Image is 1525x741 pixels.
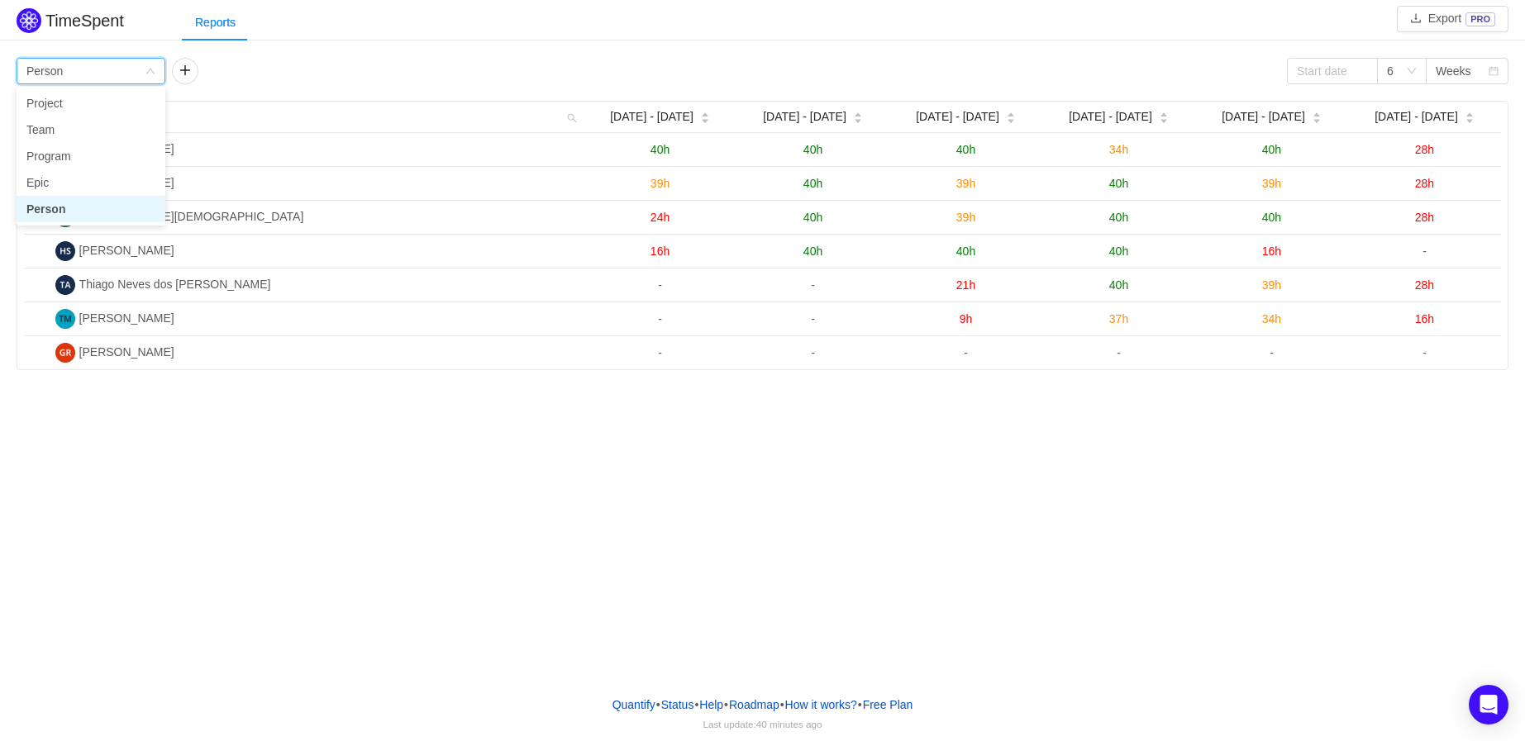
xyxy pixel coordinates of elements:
[853,116,862,121] i: icon: caret-down
[79,210,304,223] span: [PERSON_NAME][DEMOGRAPHIC_DATA]
[660,692,695,717] a: Status
[1270,346,1274,359] span: -
[1489,66,1499,78] i: icon: calendar
[17,196,165,222] li: Person
[956,211,975,224] span: 39h
[17,8,41,33] img: Quantify logo
[17,90,165,116] li: Project
[1469,685,1508,724] div: Open Intercom Messenger
[1423,346,1427,359] span: -
[1262,143,1281,156] span: 40h
[55,275,75,295] img: TN
[1109,312,1128,325] span: 37h
[79,278,271,291] span: Thiago Neves dos [PERSON_NAME]
[560,102,584,132] i: icon: search
[956,245,975,258] span: 40h
[1159,110,1169,121] div: Sort
[1287,58,1378,84] input: Start date
[612,692,656,717] a: Quantify
[610,108,693,126] span: [DATE] - [DATE]
[1312,111,1321,116] i: icon: caret-up
[960,312,973,325] span: 9h
[803,177,822,190] span: 40h
[17,169,165,196] li: Epic
[862,692,914,717] button: Free Plan
[1109,143,1128,156] span: 34h
[658,346,662,359] span: -
[1312,110,1322,121] div: Sort
[784,692,858,717] button: How it works?
[651,177,670,190] span: 39h
[1262,177,1281,190] span: 39h
[811,346,815,359] span: -
[1159,116,1168,121] i: icon: caret-down
[1159,111,1168,116] i: icon: caret-up
[79,244,174,257] span: [PERSON_NAME]
[55,343,75,363] img: GD
[1069,108,1152,126] span: [DATE] - [DATE]
[956,177,975,190] span: 39h
[694,698,698,711] span: •
[1397,6,1508,32] button: icon: downloadExportPRO
[700,111,709,116] i: icon: caret-up
[756,719,822,729] span: 40 minutes ago
[853,110,863,121] div: Sort
[145,66,155,78] i: icon: down
[703,719,822,729] span: Last update:
[1465,111,1474,116] i: icon: caret-up
[26,59,63,83] div: Person
[803,143,822,156] span: 40h
[1423,245,1427,258] span: -
[1407,66,1417,78] i: icon: down
[1387,59,1394,83] div: 6
[651,143,670,156] span: 40h
[698,692,724,717] a: Help
[763,108,846,126] span: [DATE] - [DATE]
[1375,108,1458,126] span: [DATE] - [DATE]
[1109,245,1128,258] span: 40h
[17,143,165,169] li: Program
[1312,116,1321,121] i: icon: caret-down
[811,312,815,325] span: -
[1262,312,1281,325] span: 34h
[1109,177,1128,190] span: 40h
[1465,110,1475,121] div: Sort
[803,245,822,258] span: 40h
[55,241,75,261] img: HD
[811,278,815,292] span: -
[79,311,174,325] span: [PERSON_NAME]
[1436,59,1471,83] div: Weeks
[956,143,975,156] span: 40h
[1415,278,1434,292] span: 28h
[651,211,670,224] span: 24h
[724,698,728,711] span: •
[1222,108,1305,126] span: [DATE] - [DATE]
[658,312,662,325] span: -
[1415,211,1434,224] span: 28h
[1006,116,1015,121] i: icon: caret-down
[700,116,709,121] i: icon: caret-down
[700,110,710,121] div: Sort
[1109,278,1128,292] span: 40h
[1465,116,1474,121] i: icon: caret-down
[1415,312,1434,325] span: 16h
[1415,177,1434,190] span: 28h
[858,698,862,711] span: •
[17,116,165,143] li: Team
[182,4,249,41] div: Reports
[1006,110,1016,121] div: Sort
[964,346,968,359] span: -
[656,698,660,711] span: •
[79,345,174,359] span: [PERSON_NAME]
[803,211,822,224] span: 40h
[1109,211,1128,224] span: 40h
[916,108,999,126] span: [DATE] - [DATE]
[1117,346,1121,359] span: -
[172,58,198,84] button: icon: plus
[853,111,862,116] i: icon: caret-up
[1415,143,1434,156] span: 28h
[956,278,975,292] span: 21h
[45,12,124,30] h2: TimeSpent
[658,278,662,292] span: -
[1262,245,1281,258] span: 16h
